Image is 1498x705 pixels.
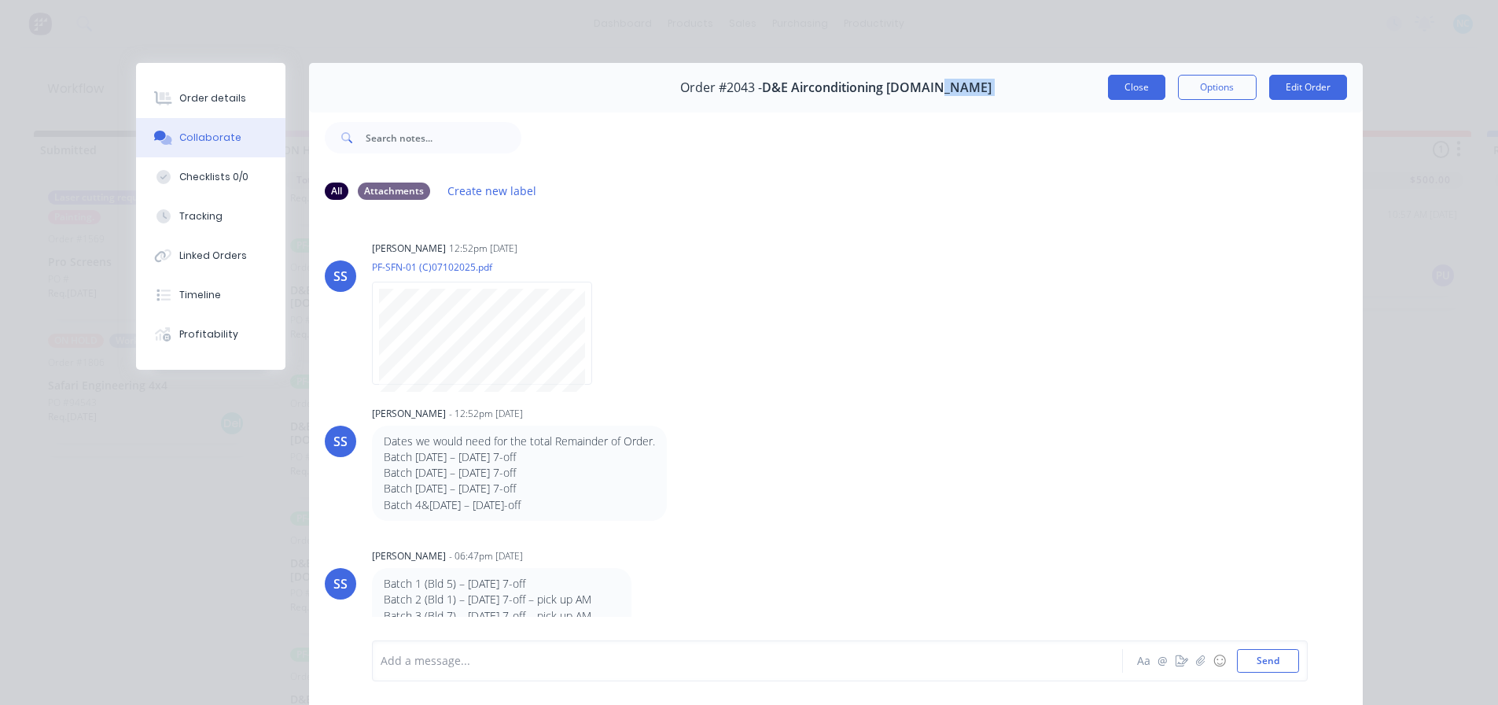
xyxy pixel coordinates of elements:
p: Batch 3 (Bld 7) – [DATE] 7-off – pick up AM [384,608,620,624]
div: Profitability [179,327,238,341]
div: 12:52pm [DATE] [449,242,517,256]
button: Linked Orders [136,236,285,275]
div: Tracking [179,209,223,223]
button: Order details [136,79,285,118]
div: Order details [179,91,246,105]
div: SS [333,574,348,593]
button: Timeline [136,275,285,315]
button: Collaborate [136,118,285,157]
button: Send [1237,649,1299,673]
button: Profitability [136,315,285,354]
div: [PERSON_NAME] [372,549,446,563]
p: Dates we would need for the total Remainder of Order. [384,434,655,449]
button: Create new label [440,180,545,201]
div: Timeline [179,288,221,302]
p: Batch [DATE] – [DATE] 7-off [384,481,655,496]
p: Batch 2 (Bld 1) – [DATE] 7-off – pick up AM [384,592,620,607]
div: SS [333,432,348,451]
button: Options [1178,75,1257,100]
div: Checklists 0/0 [179,170,248,184]
div: Collaborate [179,131,241,145]
button: ☺ [1210,651,1229,670]
div: [PERSON_NAME] [372,242,446,256]
p: Batch [DATE] – [DATE] 7-off [384,449,655,465]
p: Batch [DATE] – [DATE] 7-off [384,465,655,481]
div: All [325,183,348,200]
div: [PERSON_NAME] [372,407,446,421]
div: Linked Orders [179,249,247,263]
button: Edit Order [1269,75,1347,100]
div: SS [333,267,348,286]
p: Batch 1 (Bld 5) – [DATE] 7-off [384,576,620,592]
p: PF-SFN-01 (C)07102025.pdf [372,260,608,274]
span: Order #2043 - [680,80,762,95]
p: Batch 4&[DATE] – [DATE]-off [384,497,655,513]
div: - 12:52pm [DATE] [449,407,523,421]
span: D&E Airconditioning [DOMAIN_NAME] [762,80,992,95]
button: Tracking [136,197,285,236]
button: @ [1154,651,1172,670]
input: Search notes... [366,122,521,153]
button: Close [1108,75,1165,100]
div: Attachments [358,183,430,200]
button: Checklists 0/0 [136,157,285,197]
div: - 06:47pm [DATE] [449,549,523,563]
button: Aa [1135,651,1154,670]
